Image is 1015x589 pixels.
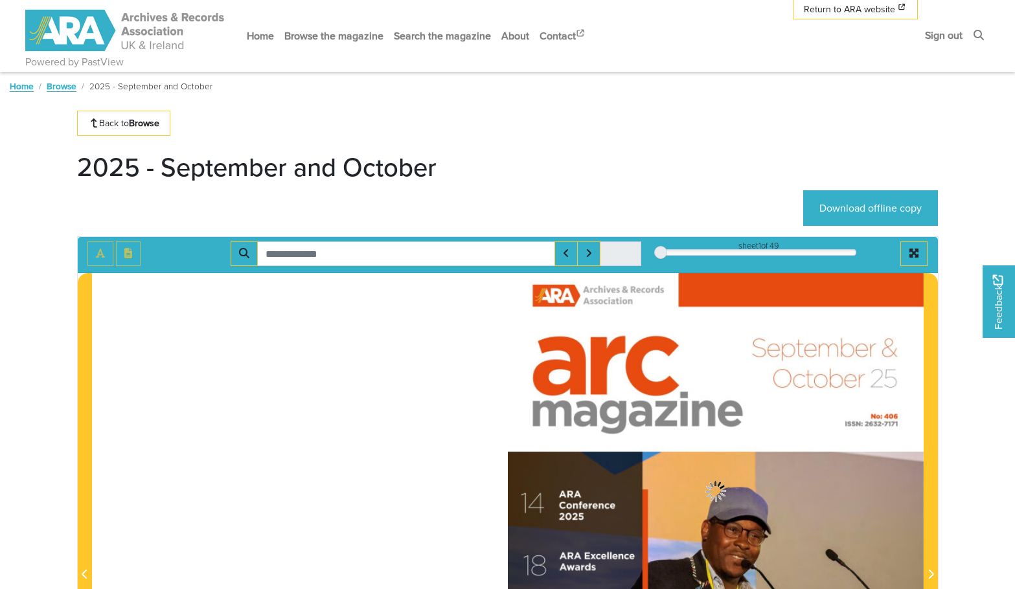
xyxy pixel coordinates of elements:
[116,241,141,266] button: Open transcription window
[257,241,555,266] input: Search for
[900,241,928,266] button: Full screen mode
[129,117,159,129] strong: Browse
[25,10,226,51] img: ARA - ARC Magazine | Powered by PastView
[10,80,34,93] a: Home
[231,241,258,266] button: Search
[77,111,171,136] a: Back toBrowse
[920,18,968,52] a: Sign out
[242,19,279,53] a: Home
[534,19,591,53] a: Contact
[87,241,113,266] button: Toggle text selection (Alt+T)
[990,274,1006,329] span: Feedback
[389,19,496,53] a: Search the magazine
[25,54,124,70] a: Powered by PastView
[554,241,578,266] button: Previous Match
[25,3,226,59] a: ARA - ARC Magazine | Powered by PastView logo
[77,151,437,183] h1: 2025 - September and October
[804,3,895,16] span: Return to ARA website
[279,19,389,53] a: Browse the magazine
[577,241,600,266] button: Next Match
[47,80,76,93] a: Browse
[661,239,856,252] div: sheet of 49
[89,80,212,93] span: 2025 - September and October
[983,265,1015,338] a: Would you like to provide feedback?
[496,19,534,53] a: About
[758,239,761,252] span: 1
[803,190,938,226] a: Download offline copy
